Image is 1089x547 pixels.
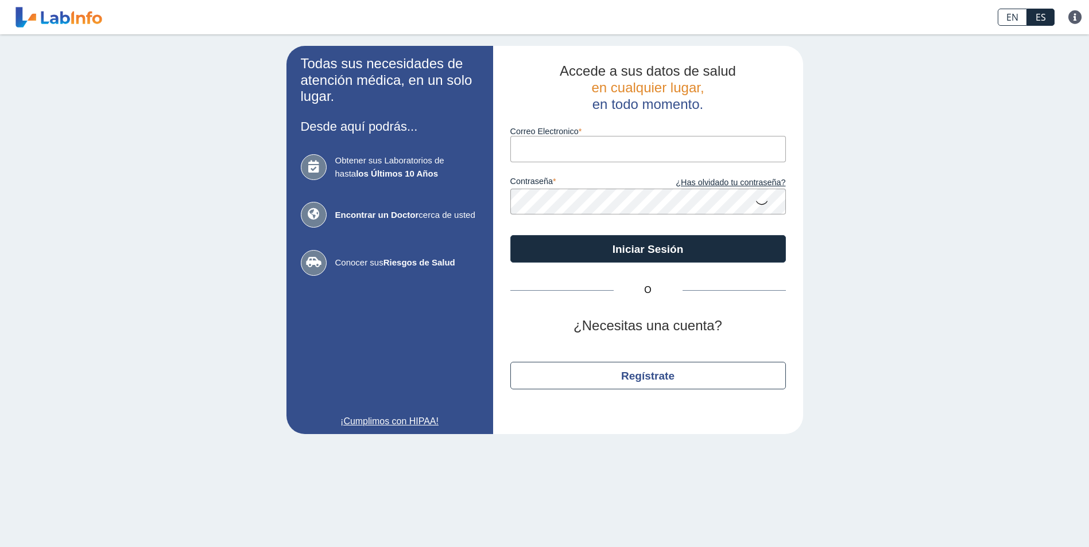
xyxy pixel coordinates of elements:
[335,256,479,269] span: Conocer sus
[510,318,786,334] h2: ¿Necesitas una cuenta?
[648,177,786,189] a: ¿Has olvidado tu contraseña?
[335,154,479,180] span: Obtener sus Laboratorios de hasta
[510,127,786,136] label: Correo Electronico
[383,257,455,267] b: Riesgos de Salud
[301,119,479,134] h3: Desde aquí podrás...
[510,235,786,263] button: Iniciar Sesión
[1027,9,1055,26] a: ES
[998,9,1027,26] a: EN
[335,209,479,222] span: cerca de usted
[560,63,736,79] span: Accede a sus datos de salud
[592,96,703,112] span: en todo momento.
[510,362,786,389] button: Regístrate
[510,177,648,189] label: contraseña
[356,169,438,178] b: los Últimos 10 Años
[614,283,683,297] span: O
[335,210,419,220] b: Encontrar un Doctor
[591,80,704,95] span: en cualquier lugar,
[301,415,479,428] a: ¡Cumplimos con HIPAA!
[301,56,479,105] h2: Todas sus necesidades de atención médica, en un solo lugar.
